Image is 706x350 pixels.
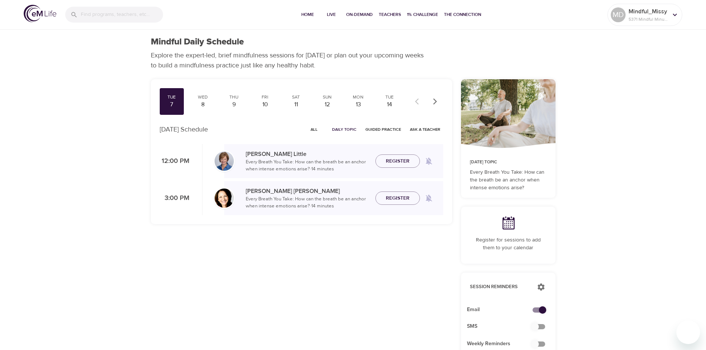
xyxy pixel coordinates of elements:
[225,100,243,109] div: 9
[318,100,337,109] div: 12
[215,151,234,171] img: Kerry_Little_Headshot_min.jpg
[407,11,438,19] span: 1% Challenge
[163,94,181,100] div: Tue
[299,11,316,19] span: Home
[246,150,369,159] p: [PERSON_NAME] Little
[246,187,369,196] p: [PERSON_NAME] [PERSON_NAME]
[676,320,700,344] iframe: Button to launch messaging window
[193,94,212,100] div: Wed
[81,7,163,23] input: Find programs, teachers, etc...
[151,37,244,47] h1: Mindful Daily Schedule
[329,124,359,135] button: Daily Topic
[193,100,212,109] div: 8
[332,126,357,133] span: Daily Topic
[407,124,443,135] button: Ask a Teacher
[163,100,181,109] div: 7
[349,94,368,100] div: Mon
[470,283,530,291] p: Session Reminders
[160,124,208,134] p: [DATE] Schedule
[420,152,438,170] span: Remind me when a class goes live every Tuesday at 12:00 PM
[611,7,626,22] div: MD
[256,94,274,100] div: Fri
[24,5,56,22] img: logo
[349,100,368,109] div: 13
[225,94,243,100] div: Thu
[305,126,323,133] span: All
[160,193,189,203] p: 3:00 PM
[380,100,399,109] div: 14
[467,340,538,348] span: Weekly Reminders
[215,189,234,208] img: Laurie_Weisman-min.jpg
[467,306,538,314] span: Email
[362,124,404,135] button: Guided Practice
[467,323,538,330] span: SMS
[287,94,305,100] div: Sat
[375,154,420,168] button: Register
[246,159,369,173] p: Every Breath You Take: How can the breath be an anchor when intense emotions arise? · 14 minutes
[420,189,438,207] span: Remind me when a class goes live every Tuesday at 3:00 PM
[365,126,401,133] span: Guided Practice
[470,169,547,192] p: Every Breath You Take: How can the breath be an anchor when intense emotions arise?
[444,11,481,19] span: The Connection
[379,11,401,19] span: Teachers
[629,7,668,16] p: Mindful_Missy
[629,16,668,23] p: 5371 Mindful Minutes
[380,94,399,100] div: Tue
[470,236,547,252] p: Register for sessions to add them to your calendar
[160,156,189,166] p: 12:00 PM
[287,100,305,109] div: 11
[470,159,547,166] p: [DATE] Topic
[410,126,440,133] span: Ask a Teacher
[246,196,369,210] p: Every Breath You Take: How can the breath be an anchor when intense emotions arise? · 14 minutes
[318,94,337,100] div: Sun
[346,11,373,19] span: On-Demand
[256,100,274,109] div: 10
[322,11,340,19] span: Live
[386,157,410,166] span: Register
[375,191,420,205] button: Register
[151,50,429,70] p: Explore the expert-led, brief mindfulness sessions for [DATE] or plan out your upcoming weeks to ...
[386,194,410,203] span: Register
[302,124,326,135] button: All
